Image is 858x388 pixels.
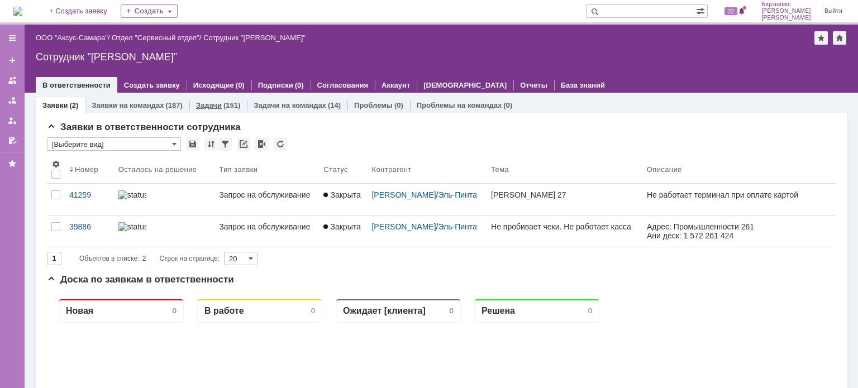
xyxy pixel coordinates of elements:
div: В работе [158,16,197,26]
div: Запрос на обслуживание [219,222,314,231]
img: statusbar-100 (1).png [118,222,146,231]
div: Ожидает [клиента] [296,16,379,26]
th: Тема [487,155,642,184]
div: (187) [165,101,182,109]
a: Перейти на домашнюю страницу [13,7,22,16]
th: Осталось на решение [114,155,214,184]
a: ООО "Аксус-Самара" [36,33,108,42]
a: Закрыта [319,184,367,215]
a: Запрос на обслуживание [214,215,319,247]
span: Закрыта [323,190,360,199]
div: / [371,222,482,231]
a: Закрыта [319,215,367,247]
a: 39886 [65,215,114,247]
div: 0 [264,17,268,25]
th: Статус [319,155,367,184]
a: Мои заявки [3,112,21,130]
img: logo [13,7,22,16]
div: Статус [323,165,347,174]
span: [PERSON_NAME] [761,8,811,15]
div: 41259 [69,190,109,199]
div: Сделать домашней страницей [833,31,846,45]
div: 0 [403,17,407,25]
a: Заявки на командах [92,101,164,109]
span: Объектов в списке: [79,255,139,262]
a: Проблемы [354,101,393,109]
div: Тип заявки [219,165,258,174]
a: Задачи на командах [254,101,326,109]
div: (14) [328,101,341,109]
a: Эль-Пинта [438,190,476,199]
div: Сохранить вид [186,137,199,151]
div: (0) [295,81,304,89]
div: Добавить в избранное [814,31,828,45]
a: [DEMOGRAPHIC_DATA] [423,81,507,89]
div: (0) [236,81,245,89]
th: Номер [65,155,114,184]
div: Контрагент [371,165,411,174]
span: Доска по заявкам в ответственности [47,274,234,285]
span: 22 [724,7,737,15]
div: / [112,33,203,42]
div: Обновлять список [274,137,287,151]
a: База знаний [561,81,605,89]
a: Мои согласования [3,132,21,150]
div: Создать [121,4,178,18]
span: [PERSON_NAME] [761,15,811,21]
div: / [36,33,112,42]
a: Отдел "Сервисный отдел" [112,33,199,42]
div: 39886 [69,222,109,231]
a: Заявки в моей ответственности [3,92,21,109]
a: [PERSON_NAME] [371,190,436,199]
div: (0) [394,101,403,109]
div: Решена [435,16,468,26]
div: / [371,190,482,199]
a: Заявки на командах [3,71,21,89]
div: Скопировать ссылку на список [237,137,250,151]
a: Создать заявку [3,51,21,69]
div: Номер [75,165,98,174]
div: Новая [19,16,46,26]
span: Расширенный поиск [696,5,707,16]
span: Настройки [51,160,60,169]
a: Согласования [317,81,369,89]
div: Осталось на решение [118,165,197,174]
div: (2) [69,101,78,109]
a: Задачи [196,101,222,109]
div: (151) [223,101,240,109]
div: Сортировка... [204,137,218,151]
a: statusbar-100 (1).png [114,215,214,247]
div: Экспорт списка [255,137,269,151]
span: Бирзниекс [761,1,811,8]
a: В ответственности [42,81,111,89]
a: Проблемы на командах [417,101,502,109]
div: Тема [491,165,509,174]
div: Не пробивает чеки. Не работает касса [491,222,638,231]
div: 0 [126,17,130,25]
a: Заявки [42,101,68,109]
a: Не пробивает чеки. Не работает касса [487,215,642,247]
img: statusbar-100 (1).png [118,190,146,199]
div: Описание [647,165,682,174]
th: Тип заявки [214,155,319,184]
th: Контрагент [367,155,487,184]
a: Аккаунт [382,81,410,89]
a: Отчеты [520,81,547,89]
i: Строк на странице: [79,252,220,265]
a: Подписки [258,81,293,89]
div: [PERSON_NAME] 27 [491,190,638,199]
a: Эль-Пинта [438,222,476,231]
a: Исходящие [193,81,234,89]
div: Сотрудник "[PERSON_NAME]" [203,33,306,42]
div: 2 [142,252,146,265]
span: Закрыта [323,222,360,231]
div: Фильтрация... [218,137,232,151]
span: Заявки в ответственности сотрудника [47,122,241,132]
a: [PERSON_NAME] 27 [487,184,642,215]
div: Сотрудник "[PERSON_NAME]" [36,51,847,63]
a: statusbar-100 (1).png [114,184,214,215]
a: Создать заявку [124,81,180,89]
a: 41259 [65,184,114,215]
a: [PERSON_NAME] [371,222,436,231]
a: Запрос на обслуживание [214,184,319,215]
